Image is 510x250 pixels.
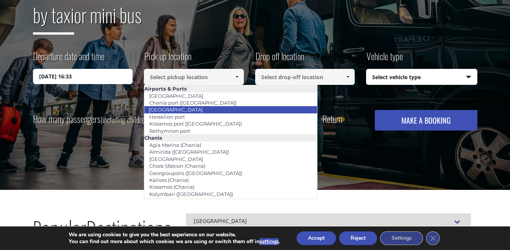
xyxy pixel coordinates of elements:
[259,238,279,245] button: settings
[101,114,150,125] small: (including children)
[144,134,317,141] li: Chania
[366,49,403,69] label: Vehicle type
[144,104,208,115] a: [GEOGRAPHIC_DATA]
[69,231,280,238] p: We are using cookies to give you the best experience on our website.
[339,231,377,245] button: Reject
[144,91,208,101] a: [GEOGRAPHIC_DATA]
[144,146,234,157] a: Almirida ([GEOGRAPHIC_DATA])
[255,69,355,85] input: Select drop-off location
[297,231,336,245] button: Accept
[255,49,304,69] label: Drop off location
[322,114,342,124] label: Return
[342,69,354,85] a: Show All Items
[144,118,247,129] a: Kissamos port ([GEOGRAPHIC_DATA])
[231,69,243,85] a: Show All Items
[144,175,194,185] a: Kalives (Chania)
[366,69,477,85] span: Select vehicle type
[144,111,190,122] a: Heraklion port
[33,110,154,129] label: How many passengers ?
[33,213,86,248] span: Popular
[144,97,242,108] a: Chania port ([GEOGRAPHIC_DATA])
[426,231,440,245] button: Close GDPR Cookie Banner
[144,140,206,150] a: Agia Marina (Chania)
[375,110,477,131] button: MAKE A BOOKING
[69,238,280,245] p: You can find out more about which cookies we are using or switch them off in .
[33,0,74,35] span: by taxi
[33,49,104,69] label: Departure date and time
[186,213,471,230] div: [GEOGRAPHIC_DATA]
[144,126,195,136] a: Rethymnon port
[144,69,244,85] input: Select pickup location
[144,168,247,178] a: Georgioupolis ([GEOGRAPHIC_DATA])
[144,161,210,171] a: Chora Sfakion (Chania)
[380,231,423,245] button: Settings
[144,189,238,199] a: Kolymbari ([GEOGRAPHIC_DATA])
[144,182,199,192] a: Kissamos (Chania)
[144,49,191,69] label: Pick up location
[144,85,317,92] li: Airports & Ports
[144,154,208,164] a: [GEOGRAPHIC_DATA]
